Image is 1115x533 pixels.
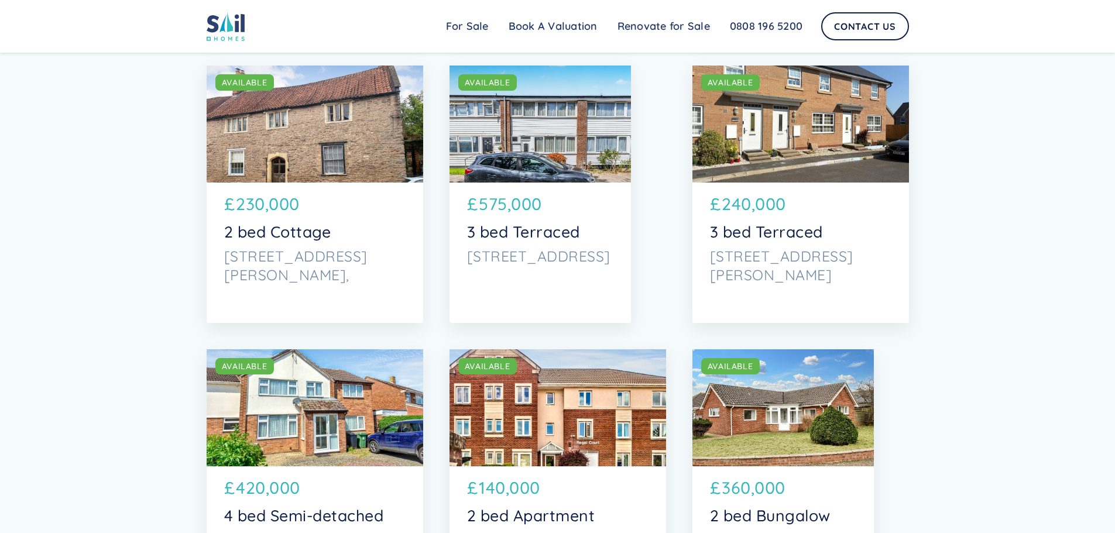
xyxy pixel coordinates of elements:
[467,506,649,525] p: 2 bed Apartment
[436,15,499,38] a: For Sale
[467,475,478,500] p: £
[708,77,753,88] div: AVAILABLE
[465,77,510,88] div: AVAILABLE
[720,15,812,38] a: 0808 196 5200
[479,191,542,216] p: 575,000
[465,360,510,372] div: AVAILABLE
[608,15,720,38] a: Renovate for Sale
[722,475,785,500] p: 360,000
[236,475,300,500] p: 420,000
[222,77,267,88] div: AVAILABLE
[224,247,406,284] p: [STREET_ADDRESS][PERSON_NAME],
[224,506,406,525] p: 4 bed Semi-detached
[710,222,891,241] p: 3 bed Terraced
[467,222,613,241] p: 3 bed Terraced
[710,506,856,525] p: 2 bed Bungalow
[222,360,267,372] div: AVAILABLE
[207,12,245,41] img: sail home logo colored
[467,247,613,266] p: [STREET_ADDRESS]
[821,12,909,40] a: Contact Us
[207,66,423,323] a: AVAILABLE£230,0002 bed Cottage[STREET_ADDRESS][PERSON_NAME],
[236,191,300,216] p: 230,000
[710,475,721,500] p: £
[692,66,909,323] a: AVAILABLE£240,0003 bed Terraced[STREET_ADDRESS][PERSON_NAME]
[499,15,608,38] a: Book A Valuation
[224,222,406,241] p: 2 bed Cottage
[708,360,753,372] div: AVAILABLE
[479,475,540,500] p: 140,000
[710,191,721,216] p: £
[450,66,631,323] a: AVAILABLE£575,0003 bed Terraced[STREET_ADDRESS]
[224,191,235,216] p: £
[710,247,891,284] p: [STREET_ADDRESS][PERSON_NAME]
[224,475,235,500] p: £
[467,191,478,216] p: £
[722,191,786,216] p: 240,000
